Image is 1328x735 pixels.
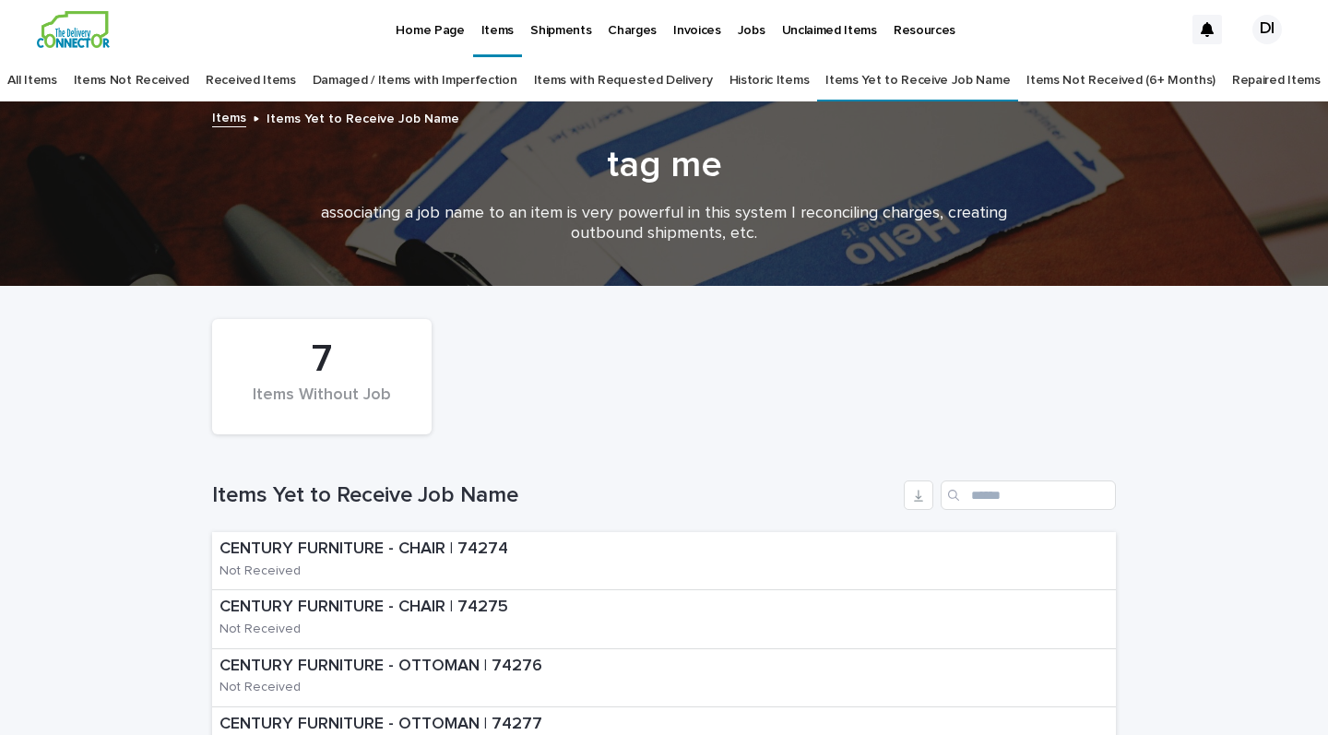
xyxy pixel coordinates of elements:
[219,622,301,637] p: Not Received
[267,107,459,127] p: Items Yet to Receive Job Name
[534,59,713,102] a: Items with Requested Delivery
[243,385,400,424] div: Items Without Job
[941,480,1116,510] input: Search
[212,143,1116,187] h1: tag me
[212,649,1116,707] a: CENTURY FURNITURE - OTTOMAN | 74276Not Received
[74,59,189,102] a: Items Not Received
[219,539,589,560] p: CENTURY FURNITURE - CHAIR | 74274
[212,532,1116,590] a: CENTURY FURNITURE - CHAIR | 74274Not Received
[1252,15,1282,44] div: DI
[219,563,301,579] p: Not Received
[7,59,56,102] a: All Items
[243,337,400,383] div: 7
[206,59,296,102] a: Received Items
[37,11,110,48] img: aCWQmA6OSGG0Kwt8cj3c
[219,657,623,677] p: CENTURY FURNITURE - OTTOMAN | 74276
[729,59,810,102] a: Historic Items
[219,680,301,695] p: Not Received
[295,204,1033,243] p: associating a job name to an item is very powerful in this system | reconciling charges, creating...
[825,59,1010,102] a: Items Yet to Receive Job Name
[1026,59,1215,102] a: Items Not Received (6+ Months)
[212,590,1116,648] a: CENTURY FURNITURE - CHAIR | 74275Not Received
[212,482,896,509] h1: Items Yet to Receive Job Name
[313,59,517,102] a: Damaged / Items with Imperfection
[212,106,246,127] a: Items
[219,598,589,618] p: CENTURY FURNITURE - CHAIR | 74275
[1232,59,1321,102] a: Repaired Items
[219,715,623,735] p: CENTURY FURNITURE - OTTOMAN | 74277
